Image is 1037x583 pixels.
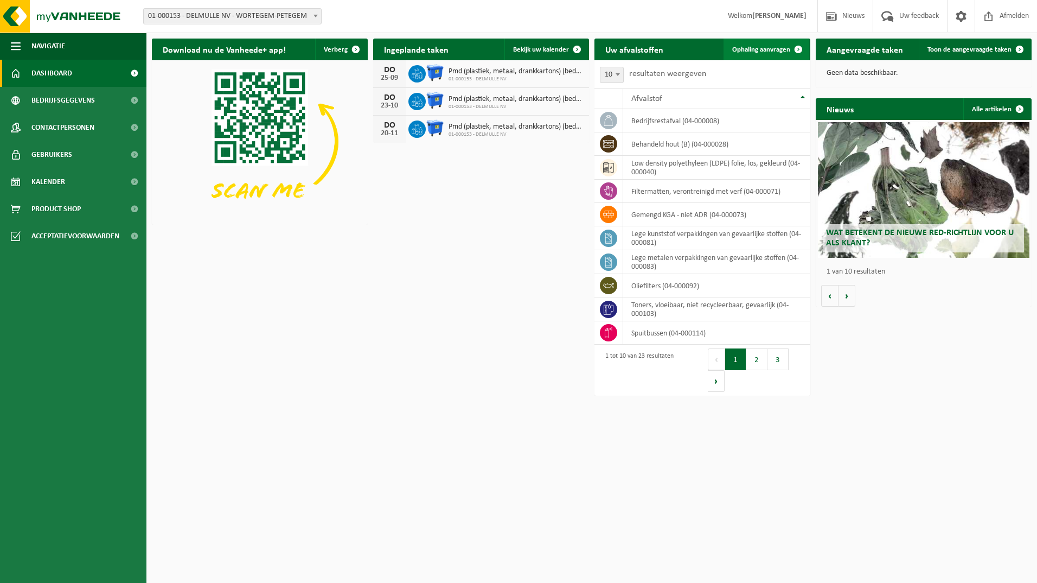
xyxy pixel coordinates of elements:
td: behandeld hout (B) (04-000028) [623,132,810,156]
img: Download de VHEPlus App [152,60,368,223]
span: Bekijk uw kalender [513,46,569,53]
h2: Uw afvalstoffen [594,39,674,60]
span: 10 [600,67,623,83]
span: 01-000153 - DELMULLE NV [449,76,584,83]
button: Volgende [838,285,855,307]
span: 01-000153 - DELMULLE NV [449,131,584,138]
div: 20-11 [379,130,400,137]
div: 25-09 [379,74,400,82]
img: WB-1100-HPE-BE-01 [426,64,444,82]
strong: [PERSON_NAME] [752,12,806,20]
img: WB-1100-HPE-BE-01 [426,119,444,137]
span: Dashboard [31,60,72,87]
span: Pmd (plastiek, metaal, drankkartons) (bedrijven) [449,95,584,104]
span: Acceptatievoorwaarden [31,223,119,250]
span: Wat betekent de nieuwe RED-richtlijn voor u als klant? [826,229,1014,248]
span: Kalender [31,168,65,195]
span: Toon de aangevraagde taken [927,46,1012,53]
button: Verberg [315,39,367,60]
span: Pmd (plastiek, metaal, drankkartons) (bedrijven) [449,123,584,131]
a: Ophaling aanvragen [724,39,809,60]
td: toners, vloeibaar, niet recycleerbaar, gevaarlijk (04-000103) [623,297,810,321]
button: Next [708,370,725,392]
div: DO [379,66,400,74]
td: filtermatten, verontreinigd met verf (04-000071) [623,180,810,203]
span: 01-000153 - DELMULLE NV - WORTEGEM-PETEGEM [143,8,322,24]
td: lege kunststof verpakkingen van gevaarlijke stoffen (04-000081) [623,226,810,250]
button: Vorige [821,285,838,307]
div: DO [379,121,400,130]
span: Afvalstof [631,94,662,103]
span: Ophaling aanvragen [732,46,790,53]
span: 10 [600,67,624,83]
td: spuitbussen (04-000114) [623,321,810,345]
a: Toon de aangevraagde taken [919,39,1030,60]
span: Navigatie [31,33,65,60]
span: 01-000153 - DELMULLE NV [449,104,584,110]
td: lege metalen verpakkingen van gevaarlijke stoffen (04-000083) [623,250,810,274]
p: 1 van 10 resultaten [827,268,1026,276]
td: low density polyethyleen (LDPE) folie, los, gekleurd (04-000040) [623,156,810,180]
td: gemengd KGA - niet ADR (04-000073) [623,203,810,226]
div: 1 tot 10 van 23 resultaten [600,347,674,393]
td: oliefilters (04-000092) [623,274,810,297]
p: Geen data beschikbaar. [827,69,1021,77]
a: Bekijk uw kalender [504,39,588,60]
span: Bedrijfsgegevens [31,87,95,114]
h2: Download nu de Vanheede+ app! [152,39,297,60]
span: 01-000153 - DELMULLE NV - WORTEGEM-PETEGEM [144,9,321,24]
label: resultaten weergeven [629,69,706,78]
h2: Aangevraagde taken [816,39,914,60]
div: DO [379,93,400,102]
span: Pmd (plastiek, metaal, drankkartons) (bedrijven) [449,67,584,76]
a: Alle artikelen [963,98,1030,120]
button: 2 [746,348,767,370]
img: WB-1100-HPE-BE-01 [426,91,444,110]
span: Product Shop [31,195,81,223]
span: Contactpersonen [31,114,94,141]
button: 1 [725,348,746,370]
td: bedrijfsrestafval (04-000008) [623,109,810,132]
a: Wat betekent de nieuwe RED-richtlijn voor u als klant? [818,122,1029,258]
button: 3 [767,348,789,370]
button: Previous [708,348,725,370]
span: Gebruikers [31,141,72,168]
div: 23-10 [379,102,400,110]
h2: Ingeplande taken [373,39,459,60]
span: Verberg [324,46,348,53]
h2: Nieuws [816,98,865,119]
